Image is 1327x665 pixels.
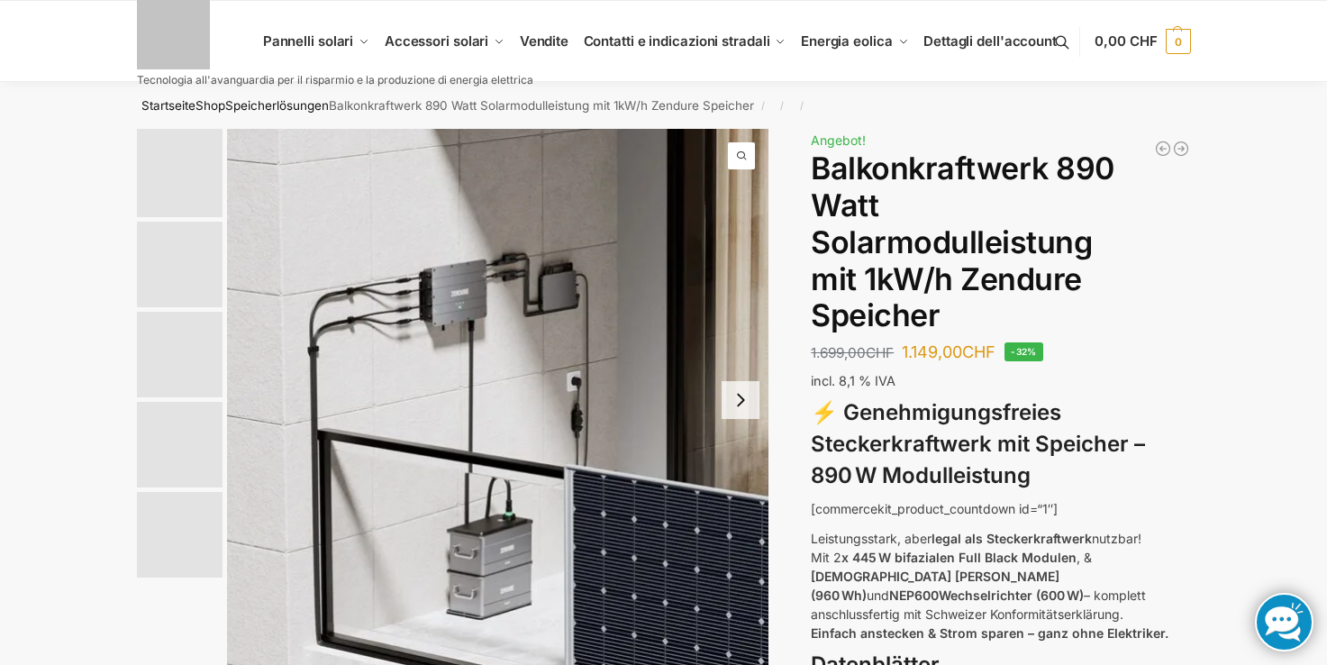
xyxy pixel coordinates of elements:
[811,529,1190,642] p: Leistungsstark, aber nutzbar! Mit 2 , & und – komplett anschlussfertig mit Schweizer Konformitäts...
[584,32,770,50] span: Contatti e indicazioni stradali
[811,397,1190,491] h3: ⚡ Genehmigungsfreies Steckerkraftwerk mit Speicher – 890 W Modulleistung
[902,342,995,361] bdi: 1.149,00
[105,82,1222,129] nav: Breadcrumb
[137,492,223,578] img: nep-microwechselrichter-600w
[841,550,1077,565] strong: x 445 W bifazialen Full Black Modulen
[1095,14,1190,68] a: 0,00 CHF 0
[794,1,916,82] a: Energia eolica
[137,129,223,217] img: Zendure-solar-flow-Batteriespeicher für Balkonkraftwerke
[811,499,1190,518] p: [commercekit_product_countdown id=“1″]
[811,569,1059,603] strong: [DEMOGRAPHIC_DATA] [PERSON_NAME] (960 Wh)
[889,588,1084,603] strong: NEP600Wechselrichter (600 W)
[923,32,1057,50] span: Dettagli dell'account
[195,98,225,113] a: Shop
[811,625,1168,641] strong: Einfach anstecken & Strom sparen – ganz ohne Elektriker.
[962,342,995,361] span: CHF
[811,132,866,148] span: Angebot!
[811,150,1190,334] h1: Balkonkraftwerk 890 Watt Solarmodulleistung mit 1kW/h Zendure Speicher
[916,1,1064,82] a: Dettagli dell'account
[137,402,223,487] img: Zendure-solar-flow-Batteriespeicher für Balkonkraftwerke
[1154,140,1172,158] a: Balkonkraftwerk 890 Watt Solarmodulleistung mit 2kW/h Zendure Speicher
[754,99,773,114] span: /
[801,32,893,50] span: Energia eolica
[792,99,811,114] span: /
[773,99,792,114] span: /
[811,344,894,361] bdi: 1.699,00
[576,1,793,82] a: Contatti e indicazioni stradali
[932,531,1092,546] strong: legal als Steckerkraftwerk
[1095,32,1157,50] span: 0,00 CHF
[520,32,568,50] span: Vendite
[137,222,223,307] img: Anschlusskabel-3meter_schweizer-stecker
[225,98,329,113] a: Speicherlösungen
[512,1,576,82] a: Vendite
[866,344,894,361] span: CHF
[1004,342,1043,361] span: -32%
[141,98,195,113] a: Startseite
[722,381,759,419] button: Next slide
[1172,140,1190,158] a: Steckerkraftwerk mit 4 KW Speicher und 8 Solarmodulen mit 3600 Watt
[137,75,533,86] p: Tecnologia all'avanguardia per il risparmio e la produzione di energia elettrica
[1166,29,1191,54] span: 0
[141,98,754,113] font: Balkonkraftwerk 890 Watt Solarmodulleistung mit 1kW/h Zendure Speicher
[811,373,895,388] span: incl. 8,1 % IVA
[137,312,223,397] img: Maysun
